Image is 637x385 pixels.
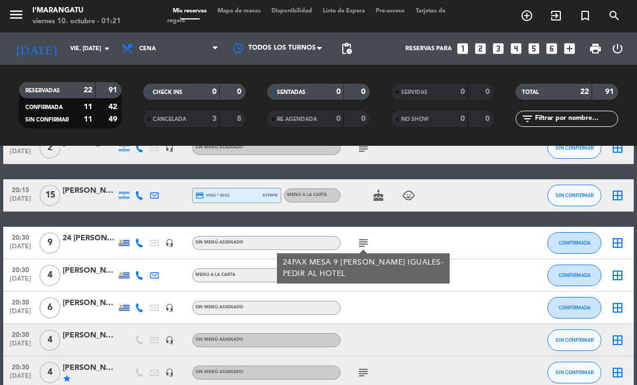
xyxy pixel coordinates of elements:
[109,116,119,123] strong: 49
[262,192,278,199] span: stripe
[547,362,601,383] button: SIN CONFIRMAR
[491,42,505,56] i: looks_3
[547,185,601,206] button: SIN CONFIRMAR
[336,115,341,123] strong: 0
[559,240,591,246] span: CONFIRMADA
[357,366,370,379] i: subject
[589,42,602,55] span: print
[401,90,428,95] span: SERVIDAS
[63,329,117,342] div: [PERSON_NAME]
[63,362,117,374] div: [PERSON_NAME]
[212,8,266,14] span: Mapa de mesas
[611,42,624,55] i: power_settings_new
[165,303,174,312] i: headset_mic
[195,240,243,245] span: Sin menú asignado
[317,8,370,14] span: Lista de Espera
[521,112,534,125] i: filter_list
[405,45,452,52] span: Reservas para
[611,189,624,202] i: border_all
[7,295,34,308] span: 20:30
[8,6,24,26] button: menu
[195,145,243,150] span: Sin menú asignado
[39,265,60,286] span: 4
[63,232,117,245] div: 24 [PERSON_NAME]
[39,137,60,159] span: 2
[545,42,559,56] i: looks_6
[109,86,119,94] strong: 91
[579,9,592,22] i: turned_in_not
[39,185,60,206] span: 15
[7,308,34,320] span: [DATE]
[7,275,34,288] span: [DATE]
[402,189,415,202] i: child_care
[63,265,117,277] div: [PERSON_NAME]
[611,141,624,154] i: border_all
[195,191,229,200] span: visa * 8012
[372,189,385,202] i: cake
[266,8,317,14] span: Disponibilidad
[25,105,63,110] span: CONFIRMADA
[7,328,34,340] span: 20:30
[167,8,212,14] span: Mis reservas
[153,117,186,122] span: CANCELADA
[547,265,601,286] button: CONFIRMADA
[611,366,624,379] i: border_all
[7,195,34,208] span: [DATE]
[39,232,60,254] span: 9
[600,6,629,25] span: BUSCAR
[84,86,92,94] strong: 22
[7,183,34,195] span: 20:15
[611,237,624,249] i: border_all
[361,115,368,123] strong: 0
[237,88,243,96] strong: 0
[165,239,174,247] i: headset_mic
[195,337,243,342] span: Sin menú asignado
[277,90,306,95] span: SENTADAS
[282,257,444,280] div: 24PAX MESA 9 [PERSON_NAME] IGUALES- PEDIR AL HOTEL
[559,305,591,310] span: CONFIRMADA
[547,232,601,254] button: CONFIRMADA
[370,8,410,14] span: Pre-acceso
[8,6,24,23] i: menu
[611,269,624,282] i: border_all
[460,88,465,96] strong: 0
[605,88,616,96] strong: 91
[527,42,541,56] i: looks_5
[25,88,60,93] span: RESERVADAS
[195,370,243,374] span: Sin menú asignado
[522,90,539,95] span: TOTAL
[165,336,174,345] i: headset_mic
[580,88,589,96] strong: 22
[559,272,591,278] span: CONFIRMADA
[32,16,121,27] div: viernes 10. octubre - 01:21
[547,297,601,319] button: CONFIRMADA
[547,329,601,351] button: SIN CONFIRMAR
[8,37,65,60] i: [DATE]
[555,369,594,375] span: SIN CONFIRMAR
[7,373,34,385] span: [DATE]
[195,305,243,309] span: Sin menú asignado
[555,337,594,343] span: SIN CONFIRMAR
[84,116,92,123] strong: 11
[473,42,487,56] i: looks_two
[287,193,327,197] span: MENÚ A LA CARTA
[7,340,34,353] span: [DATE]
[63,185,117,197] div: [PERSON_NAME]
[277,117,317,122] span: RE AGENDADA
[7,243,34,255] span: [DATE]
[485,88,492,96] strong: 0
[100,42,113,55] i: arrow_drop_down
[63,297,117,309] div: [PERSON_NAME]
[340,42,353,55] span: pending_actions
[153,90,182,95] span: CHECK INS
[84,103,92,111] strong: 11
[237,115,243,123] strong: 8
[25,117,69,123] span: SIN CONFIRMAR
[7,231,34,243] span: 20:30
[541,6,571,25] span: WALK IN
[456,42,470,56] i: looks_one
[547,137,601,159] button: SIN CONFIRMAR
[357,237,370,249] i: subject
[32,5,121,16] div: I'marangatu
[611,334,624,347] i: border_all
